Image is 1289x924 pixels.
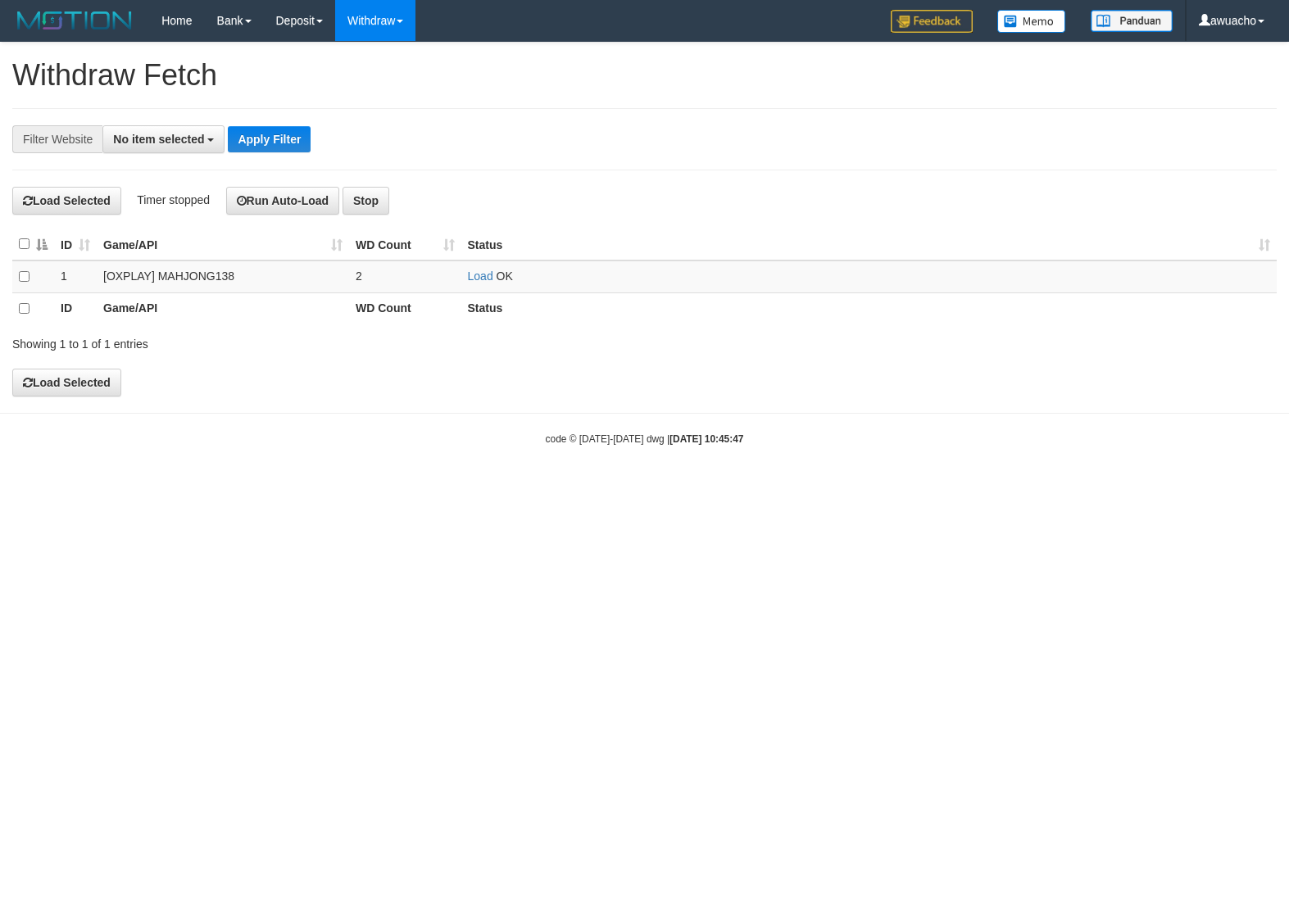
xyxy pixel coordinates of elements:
th: Game/API: activate to sort column ascending [97,229,349,260]
th: ID [54,292,97,324]
th: Status: activate to sort column ascending [461,229,1277,260]
th: WD Count: activate to sort column ascending [349,229,461,260]
td: 1 [54,260,97,293]
button: No item selected [102,125,225,153]
img: Button%20Memo.svg [997,10,1066,33]
img: panduan.png [1091,10,1173,32]
span: No item selected [113,133,204,146]
button: Load Selected [12,369,121,396]
div: Showing 1 to 1 of 1 entries [12,329,524,352]
span: Timer stopped [137,193,210,206]
button: Load Selected [12,187,121,215]
small: code © [DATE]-[DATE] dwg | [546,433,744,445]
img: MOTION_logo.png [12,8,137,33]
span: OK [497,269,513,283]
th: Game/API [97,292,349,324]
th: ID: activate to sort column ascending [54,229,97,260]
h1: Withdraw Fetch [12,59,1277,92]
div: Filter Website [12,125,102,153]
a: Load [468,269,493,283]
th: WD Count [349,292,461,324]
span: 2 [356,269,362,283]
button: Apply Filter [228,126,311,152]
img: Feedback.jpg [891,10,973,33]
button: Run Auto-Load [226,187,340,215]
strong: [DATE] 10:45:47 [669,433,743,445]
th: Status [461,292,1277,324]
button: Stop [343,187,389,215]
td: [OXPLAY] MAHJONG138 [97,260,349,293]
